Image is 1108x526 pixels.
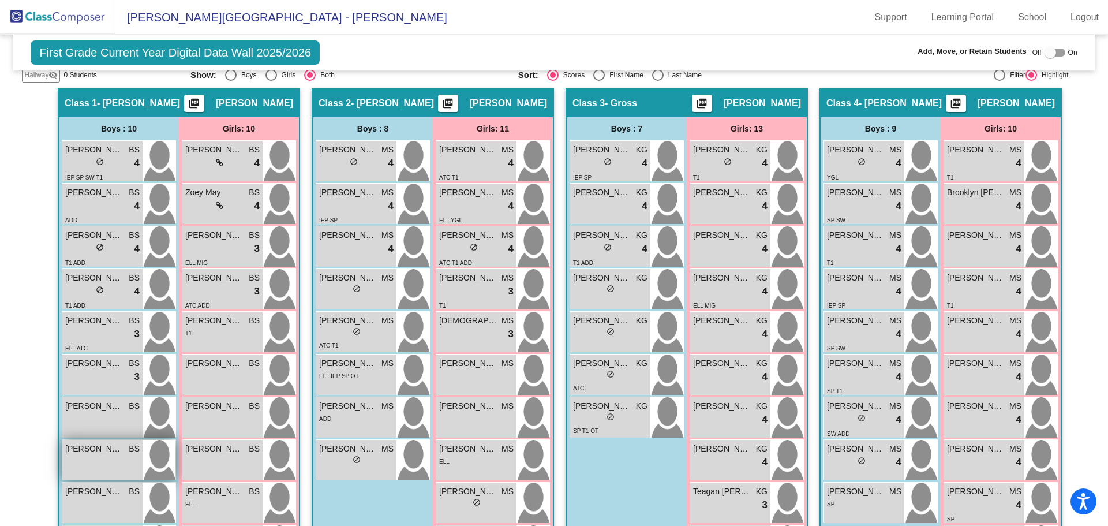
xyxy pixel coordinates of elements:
span: KG [636,315,647,327]
span: [PERSON_NAME] [947,315,1005,327]
span: ELL [185,501,196,508]
span: 4 [896,199,901,214]
span: [PERSON_NAME] [947,400,1005,412]
span: 4 [896,412,901,427]
span: [PERSON_NAME] [693,229,751,241]
span: SP [947,516,954,523]
span: 4 [762,327,768,342]
span: MS [501,272,514,284]
span: MS [889,272,901,284]
div: Girls: 10 [941,117,1061,140]
span: 4 [896,284,901,299]
span: MS [1009,443,1021,455]
span: 4 [388,241,394,256]
span: [DEMOGRAPHIC_DATA][PERSON_NAME] [439,315,497,327]
span: 3 [762,498,768,513]
span: 4 [896,370,901,385]
span: do_not_disturb_alt [473,498,481,506]
span: BS [129,144,140,156]
span: [PERSON_NAME] [185,400,243,412]
span: [PERSON_NAME] [693,272,751,284]
span: [PERSON_NAME] [319,357,377,370]
span: 4 [134,156,140,171]
span: do_not_disturb_alt [858,158,866,166]
span: T1 [947,174,954,181]
span: 4 [134,199,140,214]
span: [PERSON_NAME] [724,98,801,109]
span: 4 [1016,370,1021,385]
span: 4 [762,455,768,470]
span: 4 [508,199,514,214]
span: [PERSON_NAME] [185,486,243,498]
span: 4 [134,284,140,299]
span: [PERSON_NAME] [693,144,751,156]
span: do_not_disturb_alt [607,285,615,293]
div: Girls: 10 [179,117,299,140]
span: 4 [1016,498,1021,513]
span: [PERSON_NAME] [827,486,885,498]
span: - [PERSON_NAME] [859,98,942,109]
span: ELL YGL [439,217,462,223]
span: KG [636,229,647,241]
span: YGL [827,174,839,181]
span: 3 [134,327,140,342]
span: MS [501,229,514,241]
span: KG [756,357,768,370]
span: do_not_disturb_alt [96,286,104,294]
span: MS [1009,486,1021,498]
span: SP [827,501,834,508]
span: MS [381,186,394,199]
span: MS [501,357,514,370]
span: [PERSON_NAME] [65,144,123,156]
span: 4 [762,156,768,171]
div: Highlight [1037,70,1069,80]
span: ATC T1 [319,342,339,349]
span: 4 [1016,412,1021,427]
span: [PERSON_NAME] [439,357,497,370]
span: MS [889,400,901,412]
div: Both [316,70,335,80]
span: - [PERSON_NAME] [97,98,180,109]
span: KG [756,229,768,241]
div: Filter [1005,70,1025,80]
span: [PERSON_NAME] [693,443,751,455]
span: do_not_disturb_alt [607,370,615,378]
span: MS [889,186,901,199]
span: SP T1 OT [573,428,598,434]
span: [PERSON_NAME] [827,400,885,412]
span: MS [381,357,394,370]
span: 4 [1016,156,1021,171]
span: [PERSON_NAME] [185,315,243,327]
span: BS [249,443,260,455]
div: First Name [605,70,643,80]
span: BS [129,357,140,370]
span: ADD [319,416,331,422]
span: do_not_disturb_alt [470,243,478,251]
span: MS [889,486,901,498]
span: [PERSON_NAME] [573,144,631,156]
span: MS [381,229,394,241]
div: Girls [277,70,296,80]
span: 4 [388,199,394,214]
span: 4 [762,370,768,385]
span: T1 [693,174,700,181]
span: 4 [1016,327,1021,342]
span: do_not_disturb_alt [604,158,612,166]
span: [PERSON_NAME] [PERSON_NAME] [319,229,377,241]
span: MS [381,272,394,284]
span: 3 [254,241,260,256]
span: do_not_disturb_alt [350,158,358,166]
span: [PERSON_NAME] [439,229,497,241]
span: [PERSON_NAME] [439,272,497,284]
span: Sort: [518,70,538,80]
span: [PERSON_NAME] [573,186,631,199]
span: ATC T1 [439,174,459,181]
button: Print Students Details [946,95,966,112]
span: [PERSON_NAME] [827,315,885,327]
span: [PERSON_NAME] [573,400,631,412]
span: do_not_disturb_alt [607,327,615,335]
span: Zoey May [185,186,243,199]
span: SP T1 [827,388,843,394]
span: BS [129,315,140,327]
span: ELL MIG [693,303,716,309]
